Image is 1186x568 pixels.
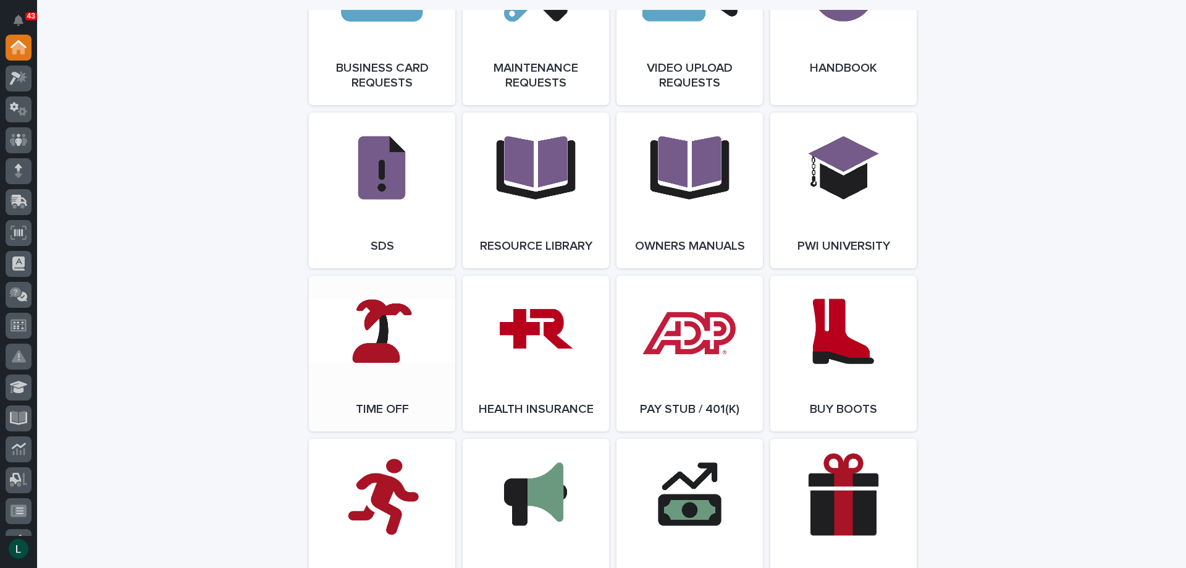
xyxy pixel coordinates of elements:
[616,276,763,431] a: Pay Stub / 401(k)
[770,112,917,268] a: PWI University
[27,12,35,20] p: 43
[770,276,917,431] a: Buy Boots
[6,7,32,33] button: Notifications
[616,112,763,268] a: Owners Manuals
[309,112,455,268] a: SDS
[309,276,455,431] a: Time Off
[463,112,609,268] a: Resource Library
[6,536,32,562] button: users-avatar
[15,15,32,35] div: Notifications43
[463,276,609,431] a: Health Insurance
